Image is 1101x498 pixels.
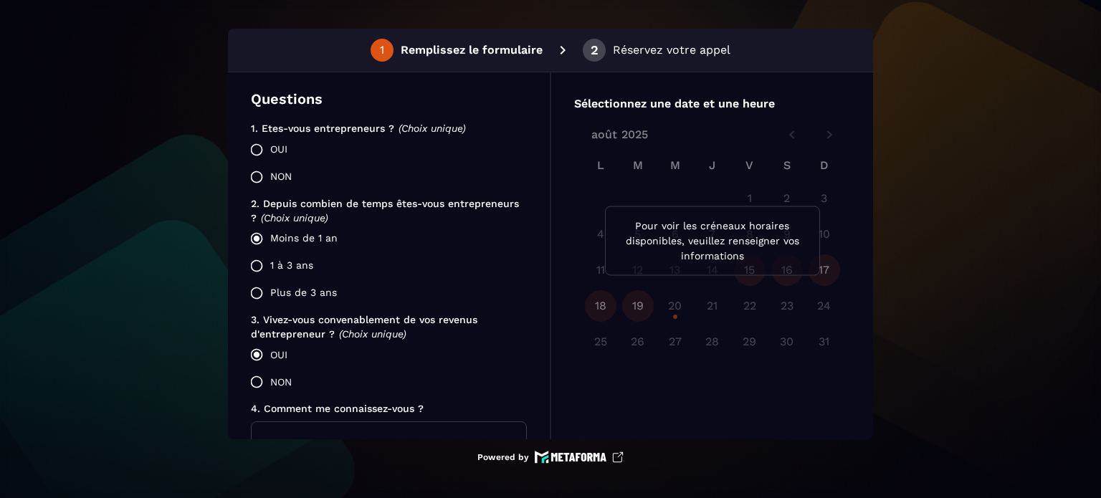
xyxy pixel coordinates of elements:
label: OUI [243,341,527,368]
span: 4. Comment me connaissez-vous ? [251,403,424,414]
p: Powered by [477,451,529,463]
span: (Choix unique) [399,123,466,134]
div: 1 [380,44,384,57]
p: Questions [251,88,527,110]
p: Remplissez le formulaire [401,42,543,59]
label: NON [243,163,527,191]
span: (Choix unique) [339,328,406,340]
p: Réservez votre appel [613,42,730,59]
a: Powered by [477,451,624,464]
p: Sélectionnez une date et une heure [574,95,850,112]
p: Pour voir les créneaux horaires disponibles, veuillez renseigner vos informations [617,219,808,264]
span: 2. Depuis combien de temps êtes-vous entrepreneurs ? [251,198,523,224]
span: 1. Etes-vous entrepreneurs ? [251,123,394,134]
label: 1 à 3 ans [243,252,527,279]
label: NON [243,368,527,396]
label: Plus de 3 ans [243,279,527,307]
label: OUI [243,136,527,163]
label: Moins de 1 an [243,225,527,252]
span: (Choix unique) [261,212,328,224]
div: 2 [591,44,599,57]
span: 3. Vivez-vous convenablement de vos revenus d'entrepreneur ? [251,314,481,340]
